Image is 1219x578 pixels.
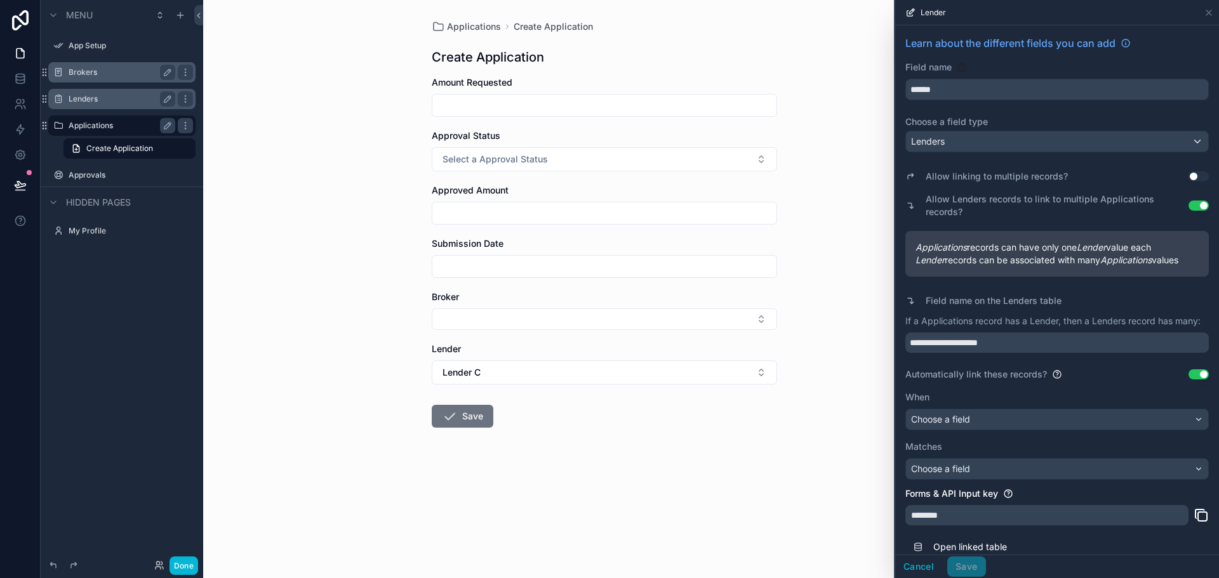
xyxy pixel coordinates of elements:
span: Applications [447,20,501,33]
span: When [905,391,929,404]
em: Applications [1100,254,1152,265]
h1: Create Application [432,48,544,66]
button: Done [170,556,198,575]
button: Save [432,405,493,428]
button: Select Button [432,360,777,384]
a: Learn about the different fields you can add [905,36,1131,51]
label: Field name on the Lenders table [926,294,1062,307]
span: Choose a field [911,414,970,424]
label: My Profile [69,226,193,236]
button: Select Button [432,308,777,330]
button: Select Button [432,147,777,171]
span: Learn about the different fields you can add [905,36,1116,51]
span: Select a Approval Status [443,153,548,166]
a: Applications [432,20,501,33]
a: Open linked table [905,533,1209,561]
label: Forms & API Input key [905,487,998,500]
label: Field name [905,61,952,74]
span: Lenders [911,135,945,148]
label: Approvals [69,170,193,180]
span: Approved Amount [432,185,509,195]
span: Menu [66,9,93,22]
em: Lender [1077,242,1106,253]
span: Amount Requested [432,77,512,88]
a: Create Application [514,20,593,33]
span: Create Application [86,143,153,154]
span: Choose a field [911,463,970,474]
span: records can be associated with many values [916,254,1199,266]
span: Submission Date [432,238,503,249]
span: Hidden pages [66,196,131,209]
span: Lender [432,343,461,354]
span: Approval Status [432,130,500,141]
span: records can have only one value each [916,241,1199,254]
button: Cancel [895,556,942,577]
label: Choose a field type [905,115,1209,128]
span: Broker [432,291,459,302]
label: Allow linking to multiple records? [926,170,1068,183]
button: Choose a field [905,409,1209,430]
a: Create Application [63,138,196,159]
p: If a Applications record has a Lender, then a Lenders record has many: [905,315,1209,327]
span: Matches [905,440,942,453]
button: Choose a field [905,458,1209,480]
em: Applications [916,242,967,253]
label: Automatically link these records? [905,368,1047,381]
label: Applications [69,121,170,131]
span: Lender [921,8,946,18]
em: Lender [916,254,945,265]
span: Lender C [443,366,481,379]
button: Lenders [905,131,1209,152]
label: App Setup [69,41,193,51]
label: Brokers [69,67,170,77]
label: Allow Lenders records to link to multiple Applications records? [926,193,1189,218]
label: Lenders [69,94,170,104]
